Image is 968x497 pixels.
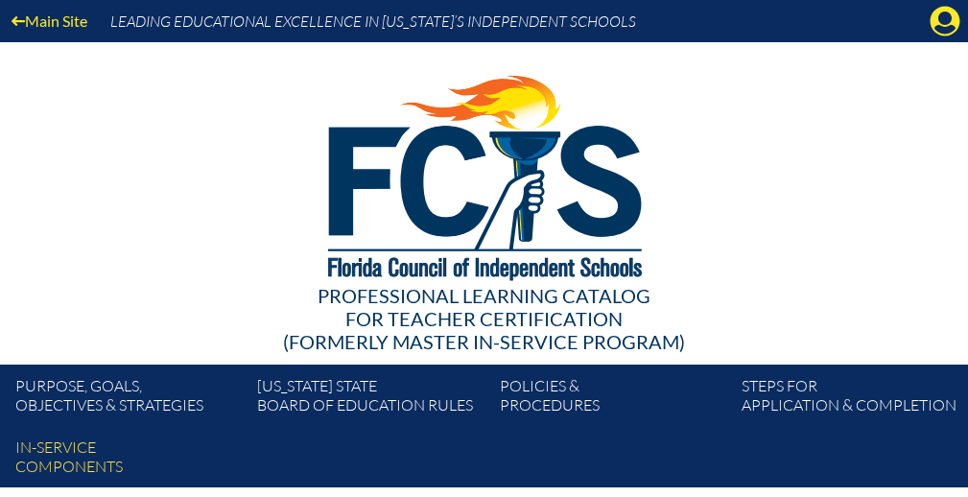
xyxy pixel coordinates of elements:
[492,372,734,426] a: Policies &Procedures
[345,307,623,330] span: for Teacher Certification
[286,42,682,304] img: FCISlogo221.eps
[4,8,95,34] a: Main Site
[249,372,491,426] a: [US_STATE] StateBoard of Education rules
[8,372,249,426] a: Purpose, goals,objectives & strategies
[930,6,960,36] svg: Manage account
[31,284,937,353] div: Professional Learning Catalog (formerly Master In-service Program)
